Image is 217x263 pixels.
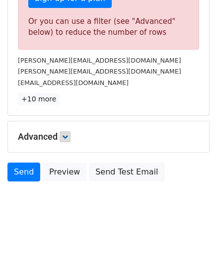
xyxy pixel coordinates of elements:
a: Preview [43,163,86,181]
a: Send [7,163,40,181]
a: +10 more [18,93,60,105]
small: [EMAIL_ADDRESS][DOMAIN_NAME] [18,79,129,87]
iframe: Chat Widget [167,215,217,263]
h5: Advanced [18,131,199,142]
small: [PERSON_NAME][EMAIL_ADDRESS][DOMAIN_NAME] [18,68,181,75]
div: Or you can use a filter (see "Advanced" below) to reduce the number of rows [28,16,189,38]
small: [PERSON_NAME][EMAIL_ADDRESS][DOMAIN_NAME] [18,57,181,64]
a: Send Test Email [89,163,164,181]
